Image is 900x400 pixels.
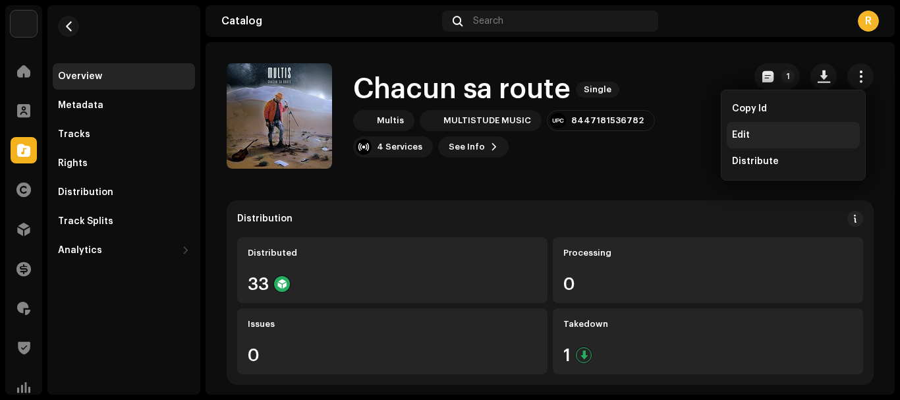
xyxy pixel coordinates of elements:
[248,319,537,329] div: Issues
[58,71,102,82] div: Overview
[353,74,571,105] h1: Chacun sa route
[443,115,531,126] div: MULTISTUDE MUSIC
[563,319,853,329] div: Takedown
[858,11,879,32] div: R
[53,92,195,119] re-m-nav-item: Metadata
[377,142,422,152] div: 4 Services
[473,16,503,26] span: Search
[53,208,195,235] re-m-nav-item: Track Splits
[422,113,438,129] img: e29688f6-fa5d-4526-8813-801e24e75ed4
[449,134,485,160] span: See Info
[58,129,90,140] div: Tracks
[53,63,195,90] re-m-nav-item: Overview
[53,121,195,148] re-m-nav-item: Tracks
[571,115,644,126] div: 8447181536782
[732,156,779,167] span: Distribute
[356,113,372,129] img: ea5e6b9c-d6ec-41d8-988f-fdad38522f7a
[237,214,293,224] div: Distribution
[53,179,195,206] re-m-nav-item: Distribution
[58,187,113,198] div: Distribution
[732,103,767,114] span: Copy Id
[438,136,509,157] button: See Info
[377,115,404,126] div: Multis
[58,245,102,256] div: Analytics
[53,237,195,264] re-m-nav-dropdown: Analytics
[781,70,795,83] p-badge: 1
[248,248,537,258] div: Distributed
[53,150,195,177] re-m-nav-item: Rights
[563,248,853,258] div: Processing
[576,82,619,98] span: Single
[11,11,37,37] img: 0029baec-73b5-4e5b-bf6f-b72015a23c67
[221,16,437,26] div: Catalog
[732,130,750,140] span: Edit
[754,63,800,90] button: 1
[58,216,113,227] div: Track Splits
[58,100,103,111] div: Metadata
[58,158,88,169] div: Rights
